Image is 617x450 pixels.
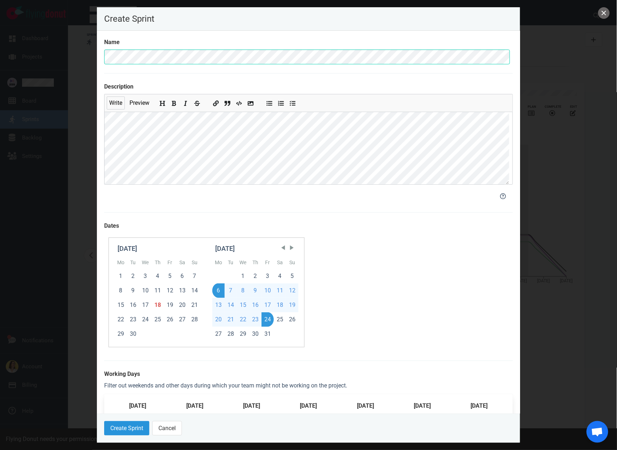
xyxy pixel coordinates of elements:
abbr: Thursday [252,260,258,265]
div: Tue Oct 28 2025 [225,327,237,341]
abbr: Monday [215,260,222,265]
div: Fri Sep 19 2025 [164,298,176,312]
div: Mon Sep 08 2025 [115,283,127,298]
button: Add checked list [288,98,297,106]
div: Tue Oct 07 2025 [225,283,237,298]
div: Sun Sep 28 2025 [188,312,201,327]
div: Mon Sep 29 2025 [115,327,127,341]
abbr: Sunday [289,260,295,265]
div: Tue Sep 23 2025 [127,312,139,327]
div: Mon Oct 06 2025 [212,283,225,298]
button: Insert a quote [223,98,232,106]
div: Fri Oct 10 2025 [261,283,274,298]
div: Tue Sep 02 2025 [127,269,139,283]
abbr: Tuesday [228,260,234,265]
div: Thu Sep 04 2025 [152,269,164,283]
label: [DATE] [300,402,317,410]
label: Dates [104,222,513,230]
div: Sat Sep 13 2025 [176,283,188,298]
div: Sat Sep 27 2025 [176,312,188,327]
div: Thu Sep 18 2025 [152,298,164,312]
div: Fri Oct 03 2025 [261,269,274,283]
div: Sat Oct 04 2025 [274,269,286,283]
abbr: Wednesday [142,260,149,265]
div: Fri Oct 24 2025 [261,312,274,327]
button: Cancel [152,421,182,436]
button: Add header [158,98,167,106]
div: Mon Oct 13 2025 [212,298,225,312]
button: Add italic text [181,98,190,106]
span: Next Month [288,244,295,252]
abbr: Thursday [155,260,161,265]
div: Thu Oct 09 2025 [249,283,261,298]
div: Fri Oct 31 2025 [261,327,274,341]
div: Wed Oct 29 2025 [237,327,249,341]
button: Add strikethrough text [193,98,201,106]
button: Preview [127,97,152,110]
abbr: Saturday [277,260,283,265]
button: Add ordered list [277,98,285,106]
button: Add a link [212,98,220,106]
button: Create Sprint [104,421,149,436]
div: Thu Oct 30 2025 [249,327,261,341]
div: Mon Oct 27 2025 [212,327,225,341]
div: Sun Sep 14 2025 [188,283,201,298]
div: Tue Sep 09 2025 [127,283,139,298]
div: Mon Sep 01 2025 [115,269,127,283]
div: Sat Sep 20 2025 [176,298,188,312]
div: Sun Oct 26 2025 [286,312,298,327]
button: Write [107,97,125,110]
div: Tue Sep 16 2025 [127,298,139,312]
div: Wed Sep 03 2025 [139,269,152,283]
div: Mon Sep 22 2025 [115,312,127,327]
div: Sun Sep 21 2025 [188,298,201,312]
div: Wed Oct 08 2025 [237,283,249,298]
div: Tue Sep 30 2025 [127,327,139,341]
div: Thu Sep 11 2025 [152,283,164,298]
div: Wed Sep 24 2025 [139,312,152,327]
abbr: Friday [265,260,270,265]
button: close [598,7,610,19]
label: Working Days [104,370,513,378]
abbr: Tuesday [131,260,136,265]
div: Filter out weekends and other days during which your team might not be working on the project. [104,381,513,390]
div: Fri Sep 12 2025 [164,283,176,298]
div: Mon Sep 15 2025 [115,298,127,312]
label: [DATE] [471,402,488,410]
label: [DATE] [414,402,431,410]
abbr: Wednesday [240,260,247,265]
div: Wed Oct 01 2025 [237,269,249,283]
div: [DATE] [118,244,198,254]
div: Wed Sep 17 2025 [139,298,152,312]
button: Insert code [235,98,243,106]
div: Sat Oct 11 2025 [274,283,286,298]
label: Description [104,82,513,91]
div: Thu Oct 16 2025 [249,298,261,312]
div: Sat Sep 06 2025 [176,269,188,283]
div: Wed Oct 22 2025 [237,312,249,327]
div: Fri Oct 17 2025 [261,298,274,312]
abbr: Monday [117,260,124,265]
div: [DATE] [215,244,295,254]
div: Sun Oct 12 2025 [286,283,298,298]
div: Fri Sep 26 2025 [164,312,176,327]
div: Sun Oct 05 2025 [286,269,298,283]
div: Thu Sep 25 2025 [152,312,164,327]
abbr: Saturday [179,260,185,265]
label: [DATE] [357,402,374,410]
div: Tue Oct 14 2025 [225,298,237,312]
div: Ouvrir le chat [587,421,608,443]
button: Add unordered list [265,98,274,106]
label: [DATE] [129,402,146,410]
abbr: Friday [168,260,173,265]
div: Wed Oct 15 2025 [237,298,249,312]
div: Sun Oct 19 2025 [286,298,298,312]
abbr: Sunday [192,260,197,265]
label: Name [104,38,513,47]
div: Thu Oct 23 2025 [249,312,261,327]
button: Add image [246,98,255,106]
div: Sat Oct 25 2025 [274,312,286,327]
p: Create Sprint [104,14,513,23]
div: Tue Oct 21 2025 [225,312,237,327]
div: Thu Oct 02 2025 [249,269,261,283]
